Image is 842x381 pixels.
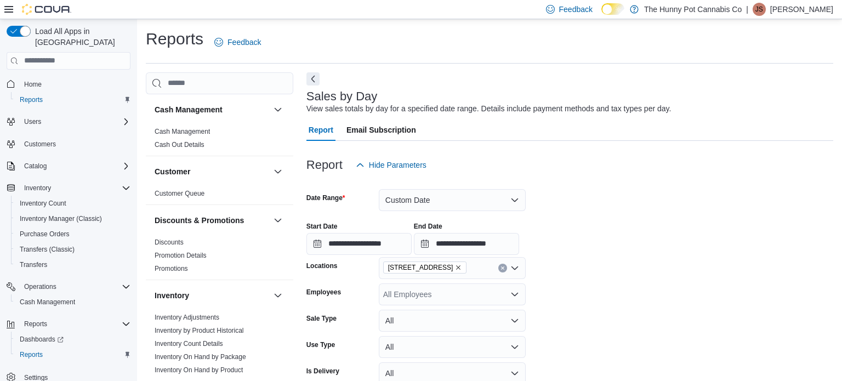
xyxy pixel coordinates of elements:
a: Inventory On Hand by Product [155,366,243,374]
span: Reports [24,320,47,328]
span: Home [24,80,42,89]
span: Inventory [20,181,130,195]
h3: Cash Management [155,104,223,115]
button: Custom Date [379,189,526,211]
label: Date Range [306,194,345,202]
label: Sale Type [306,314,337,323]
button: Operations [20,280,61,293]
a: Dashboards [15,333,68,346]
span: Customers [24,140,56,149]
p: The Hunny Pot Cannabis Co [644,3,742,16]
a: Customer Queue [155,190,204,197]
button: Reports [2,316,135,332]
button: Customer [271,165,285,178]
span: Promotions [155,264,188,273]
input: Press the down key to open a popover containing a calendar. [414,233,519,255]
a: Promotion Details [155,252,207,259]
span: Discounts [155,238,184,247]
a: Transfers (Classic) [15,243,79,256]
div: Discounts & Promotions [146,236,293,280]
span: Operations [20,280,130,293]
h3: Sales by Day [306,90,378,103]
a: Purchase Orders [15,228,74,241]
a: Reports [15,348,47,361]
button: Purchase Orders [11,226,135,242]
button: Discounts & Promotions [155,215,269,226]
input: Press the down key to open a popover containing a calendar. [306,233,412,255]
label: Employees [306,288,341,297]
span: Customers [20,137,130,151]
button: Cash Management [271,103,285,116]
button: Reports [11,347,135,362]
span: Dashboards [15,333,130,346]
h3: Inventory [155,290,189,301]
button: Inventory Count [11,196,135,211]
span: Cash Management [15,295,130,309]
h1: Reports [146,28,203,50]
span: Dashboards [20,335,64,344]
img: Cova [22,4,71,15]
button: Cash Management [155,104,269,115]
button: Remove 2500 Hurontario St from selection in this group [455,264,462,271]
span: Email Subscription [346,119,416,141]
span: Cash Management [20,298,75,306]
button: Inventory Manager (Classic) [11,211,135,226]
span: Reports [20,95,43,104]
button: Inventory [271,289,285,302]
button: All [379,336,526,358]
button: Open list of options [510,264,519,272]
span: Reports [15,348,130,361]
p: | [746,3,748,16]
label: Is Delivery [306,367,339,376]
button: Users [20,115,45,128]
span: [STREET_ADDRESS] [388,262,453,273]
label: Use Type [306,340,335,349]
button: Inventory [2,180,135,196]
span: Catalog [24,162,47,170]
span: Inventory [24,184,51,192]
button: Transfers (Classic) [11,242,135,257]
div: Jessica Steinmetz [753,3,766,16]
a: Customers [20,138,60,151]
a: Dashboards [11,332,135,347]
button: Customers [2,136,135,152]
button: Clear input [498,264,507,272]
a: Reports [15,93,47,106]
span: Customer Queue [155,189,204,198]
span: JS [755,3,763,16]
span: Cash Management [155,127,210,136]
a: Home [20,78,46,91]
span: Inventory Manager (Classic) [15,212,130,225]
span: Transfers [20,260,47,269]
span: Users [20,115,130,128]
span: Transfers (Classic) [20,245,75,254]
a: Cash Management [155,128,210,135]
a: Inventory Count Details [155,340,223,348]
span: Promotion Details [155,251,207,260]
h3: Customer [155,166,190,177]
span: Load All Apps in [GEOGRAPHIC_DATA] [31,26,130,48]
span: Operations [24,282,56,291]
span: Inventory Count [15,197,130,210]
span: Reports [15,93,130,106]
span: Users [24,117,41,126]
span: Inventory Count [20,199,66,208]
span: Hide Parameters [369,160,426,170]
span: Home [20,77,130,91]
span: Inventory Manager (Classic) [20,214,102,223]
div: Customer [146,187,293,204]
span: Reports [20,350,43,359]
button: Hide Parameters [351,154,431,176]
span: 2500 Hurontario St [383,261,467,274]
input: Dark Mode [601,3,624,15]
span: Feedback [559,4,593,15]
a: Cash Out Details [155,141,204,149]
a: Inventory Count [15,197,71,210]
label: Locations [306,261,338,270]
button: Reports [20,317,52,331]
h3: Report [306,158,343,172]
p: [PERSON_NAME] [770,3,833,16]
a: Feedback [210,31,265,53]
button: Customer [155,166,269,177]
